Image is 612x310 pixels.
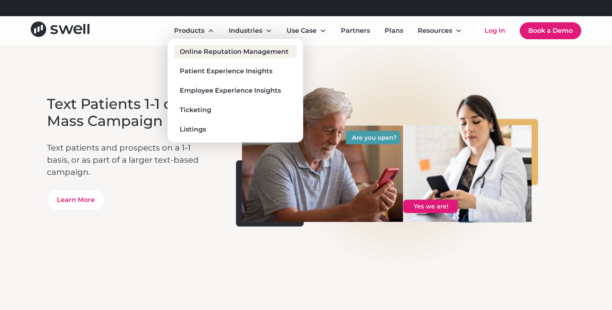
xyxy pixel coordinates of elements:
a: Plans [378,23,410,39]
a: Employee Experience Insights [174,84,296,97]
div: Resources [411,23,468,39]
a: home [31,21,89,40]
a: Patient Experience Insights [174,65,296,78]
div: Industries [229,26,262,36]
div: Online Reputation Management [180,47,289,57]
a: Log In [476,23,513,39]
h3: Text Patients 1-1 or via Mass Campaign [47,96,212,130]
div: Products [168,23,221,39]
div: Listings [180,125,206,134]
a: Online Reputation Management [174,45,296,58]
a: Partners [334,23,376,39]
a: Listings [174,123,296,136]
div: Employee Experience Insights [180,86,281,96]
nav: Products [168,39,303,142]
div: Industries [222,23,278,39]
div: Patient Experience Insights [180,66,272,76]
a: Ticketing [174,104,296,117]
a: Learn More [47,190,104,210]
div: Use Case [287,26,317,36]
a: Book a Demo [520,22,581,39]
div: Resources [418,26,452,36]
div: Use Case [280,23,333,39]
p: Text patients and prospects on a 1-1 basis, or as part of a larger text-based campaign. [47,142,212,178]
div: Ticketing [180,105,211,115]
img: Text Patients 1-1 or via Mass Campaign [236,79,565,226]
div: Products [174,26,204,36]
